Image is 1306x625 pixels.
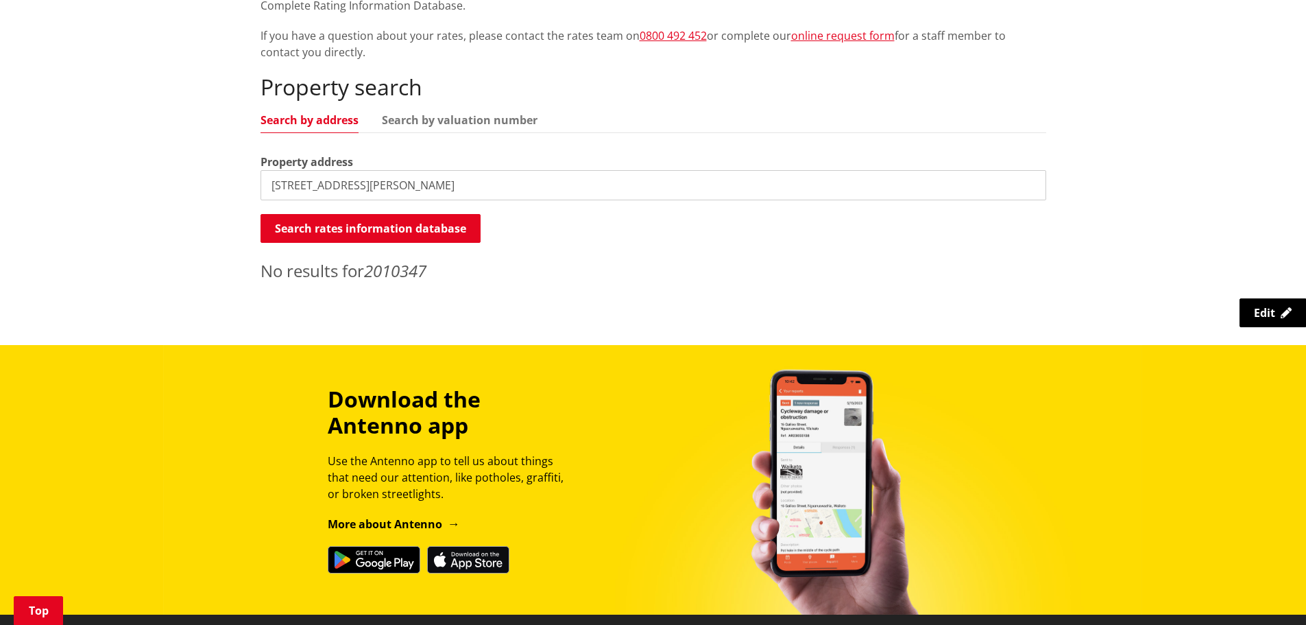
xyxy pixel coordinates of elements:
label: Property address [261,154,353,170]
p: If you have a question about your rates, please contact the rates team on or complete our for a s... [261,27,1046,60]
img: Get it on Google Play [328,546,420,574]
input: e.g. Duke Street NGARUAWAHIA [261,170,1046,200]
a: Edit [1240,298,1306,327]
iframe: Messenger Launcher [1243,567,1292,617]
a: Search by address [261,115,359,126]
p: Use the Antenno app to tell us about things that need our attention, like potholes, graffiti, or ... [328,453,576,502]
a: online request form [791,28,895,43]
img: Download on the App Store [427,546,509,574]
h2: Property search [261,74,1046,100]
a: 0800 492 452 [640,28,707,43]
h3: Download the Antenno app [328,386,576,439]
a: Search by valuation number [382,115,537,126]
button: Search rates information database [261,214,481,243]
a: Top [14,596,63,625]
span: Edit [1254,305,1275,320]
a: More about Antenno [328,517,460,532]
p: No results for [261,259,1046,283]
em: 2010347 [364,259,426,282]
